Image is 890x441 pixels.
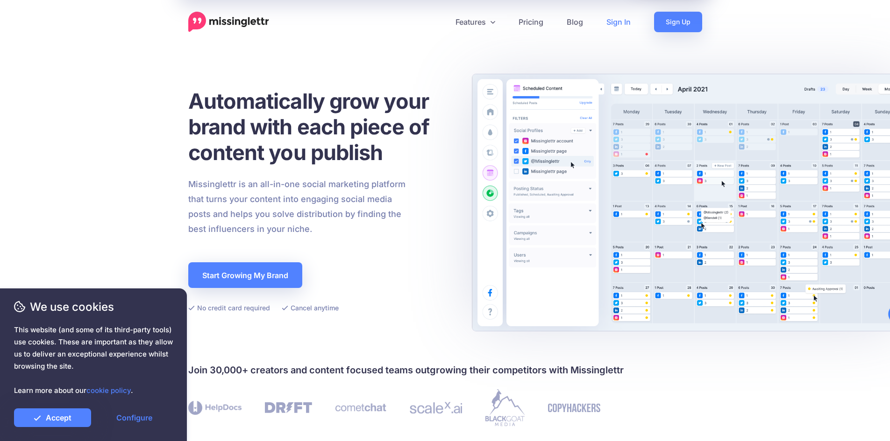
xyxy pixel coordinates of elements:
[444,12,507,32] a: Features
[188,88,452,165] h1: Automatically grow your brand with each piece of content you publish
[14,324,173,397] span: This website (and some of its third-party tools) use cookies. These are important as they allow u...
[96,408,173,427] a: Configure
[86,386,131,395] a: cookie policy
[188,262,302,288] a: Start Growing My Brand
[188,302,270,314] li: No credit card required
[188,12,269,32] a: Home
[188,363,702,378] h4: Join 30,000+ creators and content focused teams outgrowing their competitors with Missinglettr
[507,12,555,32] a: Pricing
[188,177,406,237] p: Missinglettr is an all-in-one social marketing platform that turns your content into engaging soc...
[14,408,91,427] a: Accept
[595,12,642,32] a: Sign In
[654,12,702,32] a: Sign Up
[555,12,595,32] a: Blog
[282,302,339,314] li: Cancel anytime
[14,299,173,315] span: We use cookies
